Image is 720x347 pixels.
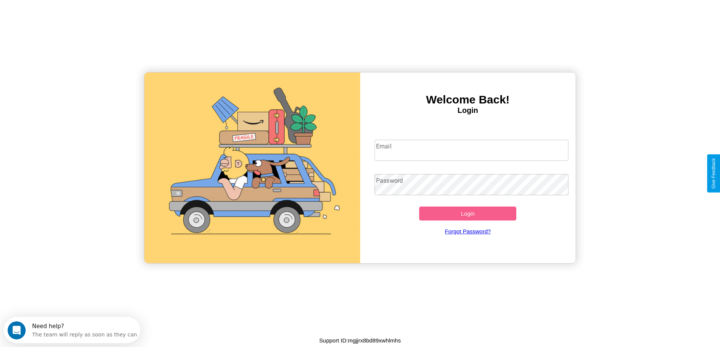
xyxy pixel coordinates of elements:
p: Support ID: mgjjrx8bd89xwhlmhs [319,335,401,345]
a: Forgot Password? [371,221,565,242]
button: Login [419,207,516,221]
h3: Welcome Back! [360,93,576,106]
img: gif [144,72,360,263]
div: Give Feedback [711,158,716,189]
div: Open Intercom Messenger [3,3,141,24]
iframe: Intercom live chat [8,321,26,339]
iframe: Intercom live chat discovery launcher [4,317,140,343]
div: The team will reply as soon as they can [28,12,133,20]
h4: Login [360,106,576,115]
div: Need help? [28,6,133,12]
